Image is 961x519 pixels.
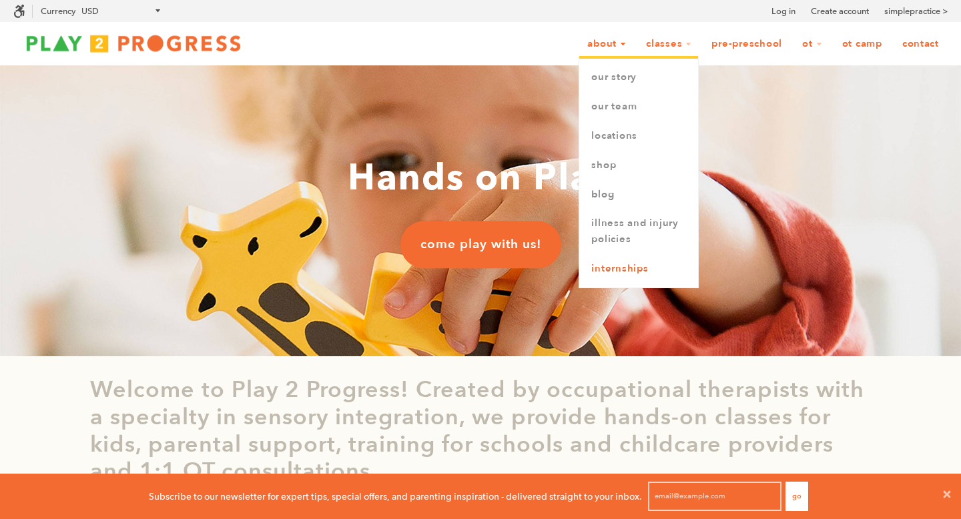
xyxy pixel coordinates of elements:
[579,209,698,254] a: Illness and Injury Policies
[13,30,254,57] img: Play2Progress logo
[579,92,698,121] a: Our Team
[579,180,698,209] a: Blog
[579,254,698,284] a: Internships
[785,482,808,511] button: Go
[149,489,642,504] p: Subscribe to our newsletter for expert tips, special offers, and parenting inspiration - delivere...
[793,31,831,57] a: OT
[90,376,871,485] p: Welcome to Play 2 Progress! Created by occupational therapists with a specialty in sensory integr...
[579,121,698,151] a: Locations
[703,31,791,57] a: Pre-Preschool
[579,151,698,180] a: Shop
[400,221,561,268] a: come play with us!
[637,31,700,57] a: Classes
[811,5,869,18] a: Create account
[884,5,948,18] a: simplepractice >
[579,63,698,92] a: Our Story
[41,6,75,16] label: Currency
[771,5,795,18] a: Log in
[894,31,948,57] a: Contact
[834,31,891,57] a: OT Camp
[648,482,781,511] input: email@example.com
[579,31,635,57] a: About
[420,236,541,253] span: come play with us!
